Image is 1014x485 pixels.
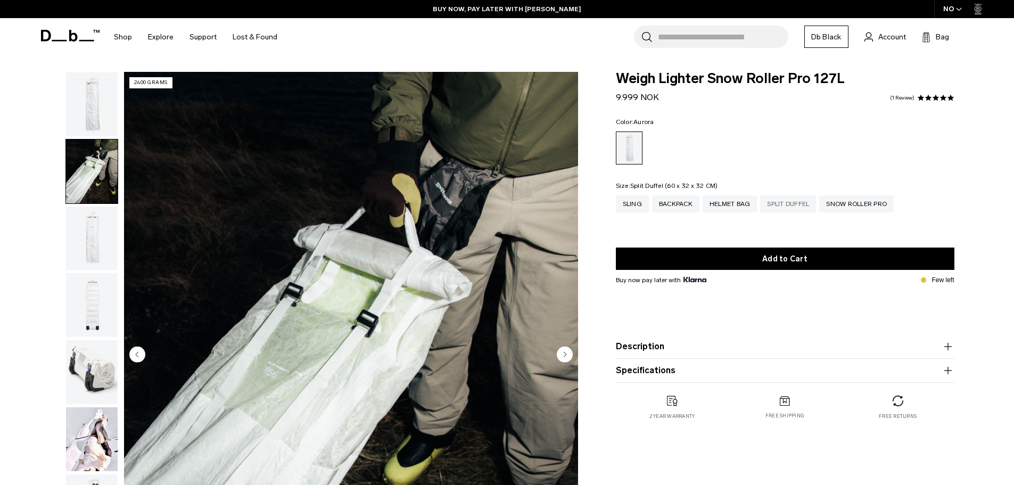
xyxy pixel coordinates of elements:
a: Helmet Bag [703,195,757,212]
a: Explore [148,18,174,56]
a: Lost & Found [233,18,277,56]
button: Specifications [616,364,954,377]
button: Weigh Lighter Snow Roller Pro 127L Aurora [65,407,118,472]
img: Weigh_Lighter_Snow_Roller_Pro_127L_1.png [66,72,118,136]
a: Backpack [652,195,699,212]
p: 2 year warranty [649,413,695,420]
p: Few left [931,275,954,285]
img: Weigh_Lighter_snow_Roller_Lifestyle.png [66,139,118,203]
a: Db Black [804,26,848,48]
button: Weigh_Lighter_Snow_Roller_Pro_127L_4.png [65,340,118,405]
span: 9.999 NOK [616,92,659,102]
button: Next slide [557,346,573,364]
button: Weigh_Lighter_Snow_Roller_Pro_127L_2.png [65,206,118,271]
img: Weigh_Lighter_Snow_Roller_Pro_127L_2.png [66,207,118,270]
legend: Color: [616,119,654,125]
a: Account [864,30,906,43]
span: Buy now pay later with [616,275,706,285]
a: Aurora [616,131,642,165]
p: Free shipping [765,412,804,420]
img: Weigh Lighter Snow Roller Pro 127L Aurora [66,407,118,471]
a: Snow Roller Pro [819,195,894,212]
button: Previous slide [129,346,145,364]
p: Free returns [879,413,917,420]
a: BUY NOW, PAY LATER WITH [PERSON_NAME] [433,4,581,14]
button: Add to Cart [616,248,954,270]
button: Weigh_Lighter_Snow_Roller_Pro_127L_1.png [65,72,118,137]
nav: Main Navigation [106,18,285,56]
a: 1 reviews [890,95,914,101]
span: Bag [936,31,949,43]
img: {"height" => 20, "alt" => "Klarna"} [683,277,706,282]
img: Weigh_Lighter_Snow_Roller_Pro_127L_4.png [66,340,118,404]
legend: Size: [616,183,718,189]
a: Sling [616,195,649,212]
img: Weigh_Lighter_Snow_Roller_Pro_127L_3.png [66,273,118,337]
button: Bag [922,30,949,43]
button: Description [616,340,954,353]
button: Weigh_Lighter_snow_Roller_Lifestyle.png [65,139,118,204]
span: Split Duffel (60 x 32 x 32 CM) [630,182,718,190]
a: Support [189,18,217,56]
span: Aurora [633,118,654,126]
p: 2400 grams [129,77,172,88]
span: Account [878,31,906,43]
button: Weigh_Lighter_Snow_Roller_Pro_127L_3.png [65,273,118,338]
span: Weigh Lighter Snow Roller Pro 127L [616,72,954,86]
a: Shop [114,18,132,56]
a: Split Duffel [760,195,816,212]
